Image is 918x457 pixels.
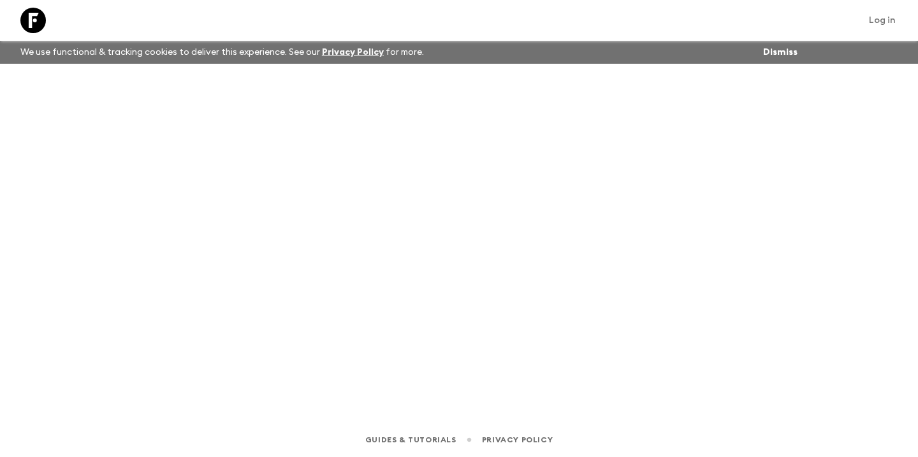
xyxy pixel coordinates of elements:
a: Privacy Policy [322,48,384,57]
a: Guides & Tutorials [365,433,456,447]
a: Log in [862,11,903,29]
button: Dismiss [760,43,801,61]
a: Privacy Policy [482,433,553,447]
p: We use functional & tracking cookies to deliver this experience. See our for more. [15,41,429,64]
